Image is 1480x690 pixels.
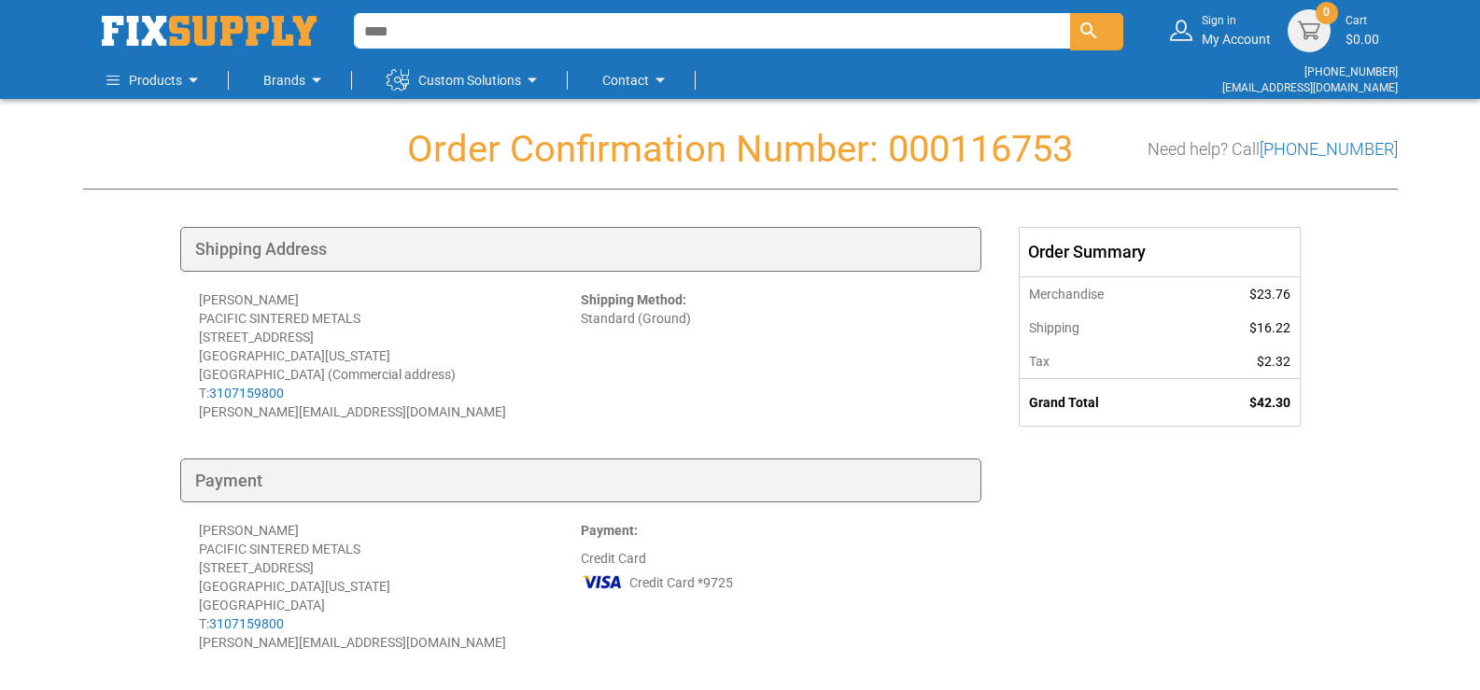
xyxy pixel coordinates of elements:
div: Credit Card [581,521,963,652]
span: $23.76 [1249,287,1290,302]
strong: Payment: [581,523,638,538]
small: Cart [1346,13,1379,29]
div: Order Summary [1020,228,1300,276]
th: Tax [1020,345,1191,379]
strong: Shipping Method: [581,292,686,307]
span: 0 [1323,5,1330,21]
a: Products [106,62,204,99]
th: Shipping [1020,311,1191,345]
small: Sign in [1202,13,1271,29]
a: [PHONE_NUMBER] [1260,139,1398,159]
div: [PERSON_NAME] PACIFIC SINTERED METALS [STREET_ADDRESS] [GEOGRAPHIC_DATA][US_STATE] [GEOGRAPHIC_DA... [199,521,581,652]
span: $2.32 [1257,354,1290,369]
a: 3107159800 [209,616,284,631]
h1: Order Confirmation Number: 000116753 [83,129,1398,170]
div: My Account [1202,13,1271,48]
a: Contact [602,62,671,99]
img: VI [581,568,624,596]
a: store logo [102,16,317,46]
div: Payment [180,458,981,503]
span: Credit Card *9725 [629,573,733,592]
div: Standard (Ground) [581,290,963,421]
div: [PERSON_NAME] PACIFIC SINTERED METALS [STREET_ADDRESS] [GEOGRAPHIC_DATA][US_STATE] [GEOGRAPHIC_DA... [199,290,581,421]
img: Fix Industrial Supply [102,16,317,46]
a: Brands [263,62,328,99]
a: [PHONE_NUMBER] [1304,65,1398,78]
a: [EMAIL_ADDRESS][DOMAIN_NAME] [1222,81,1398,94]
span: $16.22 [1249,320,1290,335]
a: 3107159800 [209,386,284,401]
span: $42.30 [1249,395,1290,410]
div: Shipping Address [180,227,981,272]
h3: Need help? Call [1148,140,1398,159]
span: $0.00 [1346,32,1379,47]
strong: Grand Total [1029,395,1099,410]
a: Custom Solutions [387,62,543,99]
th: Merchandise [1020,276,1191,311]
